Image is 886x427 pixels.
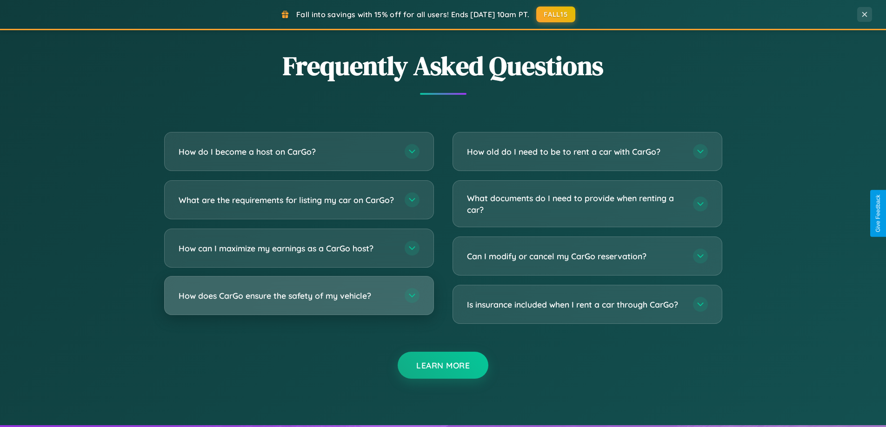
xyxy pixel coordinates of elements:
[164,48,722,84] h2: Frequently Asked Questions
[875,195,881,232] div: Give Feedback
[467,250,684,262] h3: Can I modify or cancel my CarGo reservation?
[467,299,684,310] h3: Is insurance included when I rent a car through CarGo?
[467,146,684,158] h3: How old do I need to be to rent a car with CarGo?
[536,7,575,22] button: FALL15
[296,10,529,19] span: Fall into savings with 15% off for all users! Ends [DATE] 10am PT.
[467,192,684,215] h3: What documents do I need to provide when renting a car?
[179,243,395,254] h3: How can I maximize my earnings as a CarGo host?
[179,194,395,206] h3: What are the requirements for listing my car on CarGo?
[179,146,395,158] h3: How do I become a host on CarGo?
[398,352,488,379] button: Learn More
[179,290,395,302] h3: How does CarGo ensure the safety of my vehicle?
